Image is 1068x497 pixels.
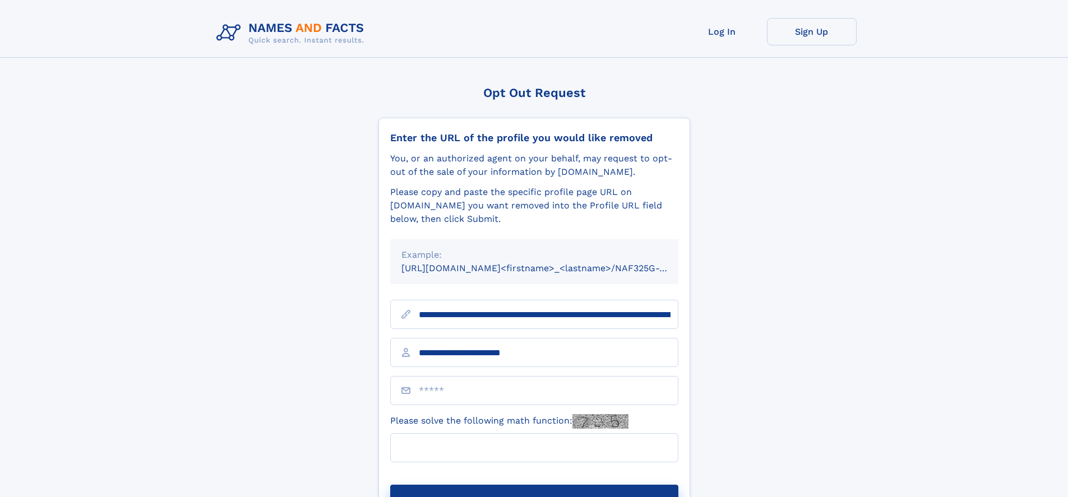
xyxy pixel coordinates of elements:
[677,18,767,45] a: Log In
[378,86,690,100] div: Opt Out Request
[390,185,678,226] div: Please copy and paste the specific profile page URL on [DOMAIN_NAME] you want removed into the Pr...
[401,263,700,273] small: [URL][DOMAIN_NAME]<firstname>_<lastname>/NAF325G-xxxxxxxx
[212,18,373,48] img: Logo Names and Facts
[390,414,628,429] label: Please solve the following math function:
[767,18,857,45] a: Sign Up
[401,248,667,262] div: Example:
[390,132,678,144] div: Enter the URL of the profile you would like removed
[390,152,678,179] div: You, or an authorized agent on your behalf, may request to opt-out of the sale of your informatio...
